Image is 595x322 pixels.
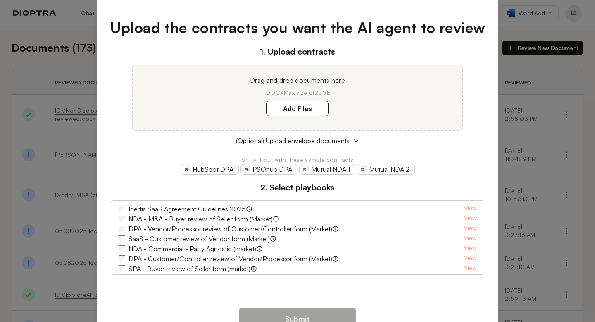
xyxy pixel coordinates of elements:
[129,204,246,214] label: Icertis SaaS Agreement Guidelines 2025
[110,17,486,39] h1: Upload the contracts you want the AI agent to review
[110,181,486,194] h3: 2. Select playbooks
[464,254,476,264] a: View
[464,224,476,234] a: View
[129,264,250,274] label: SPA - Buyer review of Seller form (market)
[129,224,332,234] label: DPA - Vendor/Processor review of Customer/Controller form (Market)
[240,164,297,175] a: PSOhub DPA
[110,156,486,164] p: or try it out with these sample contracts
[464,264,476,274] a: View
[181,164,239,175] a: HubSpot DPA
[129,254,332,264] label: DPA - Customer/Controller review of Vendor/Processor form (Market)
[110,46,486,58] h3: 1. Upload contracts
[129,234,270,244] label: SaaS - Customer review of Vendor form (Market)
[464,214,476,224] a: View
[143,75,452,85] p: Drag and drop documents here
[464,204,476,214] a: View
[129,214,273,224] label: NDA - M&A - Buyer review of Seller form (Market)
[464,244,476,254] a: View
[143,89,452,97] p: .DOCX Max size of 25MB
[464,274,476,284] a: View
[236,136,350,146] span: (Optional) Upload envelope documents
[129,274,314,284] label: Services Agreement - Vendor review of Customer form (Market)
[357,164,415,175] a: Mutual NDA 2
[110,136,486,146] button: (Optional) Upload envelope documents
[129,244,256,254] label: NDA - Commercial - Party Agnostic (market)
[464,234,476,244] a: View
[299,164,355,175] a: Mutual NDA 1
[266,101,329,116] label: Add Files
